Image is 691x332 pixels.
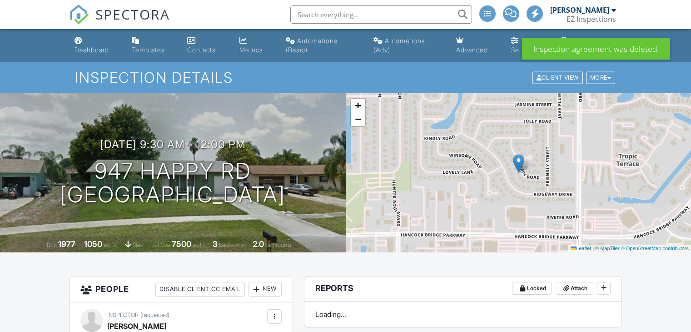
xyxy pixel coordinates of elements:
[184,33,229,59] a: Contacts
[351,112,365,126] a: Zoom out
[75,70,616,86] h1: Inspection Details
[47,241,57,248] span: Built
[75,46,109,54] div: Dashboard
[571,246,591,251] a: Leaflet
[550,5,609,15] div: [PERSON_NAME]
[236,33,275,59] a: Metrics
[151,241,170,248] span: Lot Size
[155,282,245,297] div: Disable Client CC Email
[107,312,139,318] span: Inspector
[133,241,143,248] span: slab
[249,282,282,297] div: New
[140,312,169,318] span: (requested)
[69,5,89,25] img: The Best Home Inspection Software - Spectora
[69,12,170,31] a: SPECTORA
[172,239,191,249] div: 7500
[71,33,121,59] a: Dashboard
[522,38,670,60] div: Inspection agreement was deleted.
[282,33,362,59] a: Automations (Basic)
[100,138,246,151] h3: [DATE] 9:30 am - 12:00 pm
[193,241,204,248] span: sq.ft.
[532,72,583,84] div: Client View
[621,246,689,251] a: © OpenStreetMap contributors
[351,99,365,112] a: Zoom in
[265,241,291,248] span: bathrooms
[132,46,165,54] div: Templates
[355,100,361,111] span: +
[595,246,620,251] a: © MapTiler
[586,72,616,84] div: More
[452,33,501,59] a: Advanced
[84,239,102,249] div: 1050
[557,33,620,59] a: Support Center
[128,33,177,59] a: Templates
[592,246,594,251] span: |
[104,241,116,248] span: sq. ft.
[187,46,216,54] div: Contacts
[239,46,263,54] div: Metrics
[513,154,524,173] img: Marker
[58,239,75,249] div: 1977
[532,74,585,80] a: Client View
[507,33,549,59] a: Settings
[567,15,616,24] div: EZ Inspections
[253,239,264,249] div: 2.0
[95,5,170,24] span: SPECTORA
[370,33,445,59] a: Automations (Advanced)
[70,277,293,302] h3: People
[355,113,361,125] span: −
[456,46,488,54] div: Advanced
[511,46,537,54] div: Settings
[290,5,472,24] input: Search everything...
[373,37,425,54] div: Automations (Adv)
[213,239,218,249] div: 3
[219,241,244,248] span: bedrooms
[60,159,285,207] h1: 947 Happy Rd [GEOGRAPHIC_DATA]
[286,37,338,54] div: Automations (Basic)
